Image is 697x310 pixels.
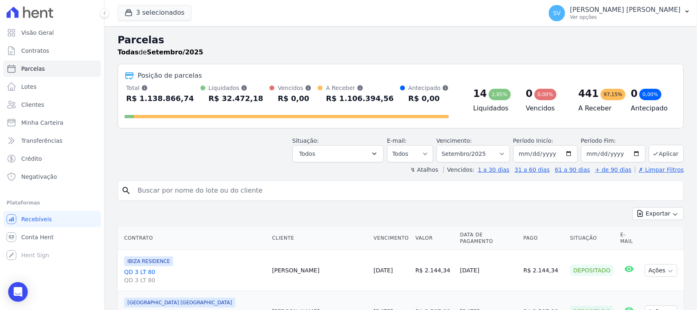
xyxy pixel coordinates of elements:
a: Parcelas [3,61,101,77]
label: ↯ Atalhos [410,166,438,173]
button: SV [PERSON_NAME] [PERSON_NAME] Ver opções [542,2,697,25]
span: QD 3 LT 80 [124,276,265,284]
a: Transferências [3,133,101,149]
span: Crédito [21,155,42,163]
th: Situação [567,227,617,250]
button: Todos [292,145,384,162]
span: Parcelas [21,65,45,73]
a: Clientes [3,97,101,113]
td: [PERSON_NAME] [269,250,370,291]
div: Vencidos [278,84,311,92]
th: Valor [412,227,457,250]
span: Transferências [21,137,62,145]
th: Cliente [269,227,370,250]
div: R$ 0,00 [408,92,449,105]
th: Pago [520,227,567,250]
span: [GEOGRAPHIC_DATA] [GEOGRAPHIC_DATA] [124,298,235,308]
div: 0 [526,87,533,100]
span: Conta Hent [21,233,53,241]
th: Contrato [118,227,269,250]
span: Clientes [21,101,44,109]
label: Vencidos: [443,166,474,173]
div: R$ 1.106.394,56 [326,92,394,105]
div: 97,15% [601,89,626,100]
td: R$ 2.144,34 [412,250,457,291]
div: Antecipado [408,84,449,92]
a: QD 3 LT 80QD 3 LT 80 [124,268,265,284]
h4: Vencidos [526,103,566,113]
button: 3 selecionados [118,5,192,20]
a: 31 a 60 dias [514,166,550,173]
span: Todos [299,149,315,159]
a: + de 90 dias [595,166,632,173]
th: Data de Pagamento [457,227,520,250]
label: Vencimento: [436,137,472,144]
label: Período Inicío: [513,137,553,144]
div: 0,00% [639,89,661,100]
button: Aplicar [649,145,684,162]
button: Ações [645,264,677,277]
div: Posição de parcelas [138,71,202,81]
div: Plataformas [7,198,98,208]
label: Período Fim: [581,137,646,145]
h4: Liquidados [473,103,513,113]
p: de [118,47,203,57]
span: Contratos [21,47,49,55]
div: Open Intercom Messenger [8,282,28,302]
h4: Antecipado [631,103,670,113]
strong: Todas [118,48,139,56]
div: A Receber [326,84,394,92]
div: 0,00% [534,89,557,100]
td: R$ 2.144,34 [520,250,567,291]
i: search [121,186,131,195]
a: 61 a 90 dias [555,166,590,173]
div: Liquidados [209,84,263,92]
span: Negativação [21,173,57,181]
div: R$ 1.138.866,74 [126,92,194,105]
div: 0 [631,87,638,100]
label: Situação: [292,137,319,144]
button: Exportar [632,207,684,220]
a: Crédito [3,151,101,167]
div: 441 [579,87,599,100]
span: Lotes [21,83,37,91]
div: R$ 0,00 [278,92,311,105]
a: 1 a 30 dias [478,166,510,173]
a: Conta Hent [3,229,101,245]
th: Vencimento [370,227,412,250]
a: Minha Carteira [3,115,101,131]
input: Buscar por nome do lote ou do cliente [133,182,680,199]
td: [DATE] [457,250,520,291]
div: 2,85% [489,89,511,100]
th: E-mail [617,227,641,250]
span: SV [553,10,561,16]
a: ✗ Limpar Filtros [635,166,684,173]
a: Visão Geral [3,25,101,41]
span: Recebíveis [21,215,52,223]
div: 14 [473,87,487,100]
a: Contratos [3,43,101,59]
div: Total [126,84,194,92]
h4: A Receber [579,103,618,113]
a: Negativação [3,168,101,185]
a: Recebíveis [3,211,101,227]
div: Depositado [570,265,614,276]
h2: Parcelas [118,33,684,47]
span: Visão Geral [21,29,54,37]
strong: Setembro/2025 [147,48,203,56]
span: Minha Carteira [21,119,63,127]
p: [PERSON_NAME] [PERSON_NAME] [570,6,681,14]
a: Lotes [3,79,101,95]
p: Ver opções [570,14,681,20]
a: [DATE] [374,267,393,274]
span: IBIZA RESIDENCE [124,256,173,266]
label: E-mail: [387,137,407,144]
div: R$ 32.472,18 [209,92,263,105]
